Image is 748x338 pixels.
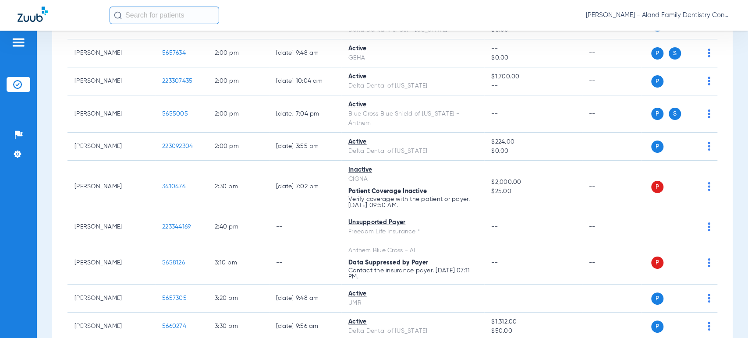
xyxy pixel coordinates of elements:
td: [PERSON_NAME] [67,285,155,313]
span: 5657305 [162,295,187,301]
p: Contact the insurance payer. [DATE] 07:11 PM. [348,268,477,280]
span: Data Suppressed by Payer [348,260,428,266]
span: S [669,108,681,120]
span: -- [491,44,574,53]
span: P [651,75,663,88]
span: $50.00 [491,327,574,336]
span: 5660274 [162,323,186,329]
td: [PERSON_NAME] [67,241,155,285]
div: GEHA [348,53,477,63]
span: 223307435 [162,78,192,84]
span: P [651,320,663,333]
td: 2:00 PM [208,95,269,133]
span: P [651,108,663,120]
td: [PERSON_NAME] [67,95,155,133]
div: Blue Cross Blue Shield of [US_STATE] - Anthem [348,109,477,128]
div: Unsupported Payer [348,218,477,227]
img: group-dot-blue.svg [708,49,710,57]
td: -- [269,241,341,285]
span: 223344169 [162,224,191,230]
td: [PERSON_NAME] [67,161,155,213]
span: $0.00 [491,53,574,63]
td: [DATE] 9:48 AM [269,285,341,313]
span: P [651,141,663,153]
span: 3410476 [162,183,185,190]
td: 2:00 PM [208,39,269,67]
iframe: Chat Widget [704,296,748,338]
td: -- [582,241,641,285]
td: -- [582,95,641,133]
span: P [651,257,663,269]
input: Search for patients [110,7,219,24]
span: -- [491,81,574,91]
td: 3:20 PM [208,285,269,313]
td: -- [582,161,641,213]
img: group-dot-blue.svg [708,294,710,303]
span: 5657634 [162,50,186,56]
span: -- [491,111,498,117]
td: [PERSON_NAME] [67,213,155,241]
span: -- [491,295,498,301]
td: [DATE] 9:48 AM [269,39,341,67]
span: $1,700.00 [491,72,574,81]
td: 2:40 PM [208,213,269,241]
div: Inactive [348,165,477,175]
span: $0.00 [491,147,574,156]
div: Freedom Life Insurance * [348,227,477,236]
td: [DATE] 10:04 AM [269,67,341,95]
td: 3:10 PM [208,241,269,285]
td: 2:00 PM [208,133,269,161]
td: [DATE] 7:02 PM [269,161,341,213]
div: Active [348,289,477,299]
td: [PERSON_NAME] [67,133,155,161]
img: Zuub Logo [18,7,48,22]
span: [PERSON_NAME] - Aland Family Dentistry Continental [586,11,730,20]
img: group-dot-blue.svg [708,182,710,191]
td: 2:00 PM [208,67,269,95]
td: [PERSON_NAME] [67,67,155,95]
img: Search Icon [114,11,122,19]
span: $25.00 [491,187,574,196]
td: -- [582,39,641,67]
p: Verify coverage with the patient or payer. [DATE] 09:50 AM. [348,196,477,208]
div: Anthem Blue Cross - AI [348,246,477,255]
img: group-dot-blue.svg [708,77,710,85]
div: Active [348,100,477,109]
div: Delta Dental of [US_STATE] [348,327,477,336]
div: Active [348,44,477,53]
span: $224.00 [491,137,574,147]
span: P [651,47,663,60]
div: CIGNA [348,175,477,184]
td: -- [582,67,641,95]
img: group-dot-blue.svg [708,109,710,118]
span: P [651,292,663,305]
div: Active [348,72,477,81]
img: hamburger-icon [11,37,25,48]
td: -- [269,213,341,241]
div: UMR [348,299,477,308]
span: 223092304 [162,143,193,149]
div: Active [348,317,477,327]
td: -- [582,285,641,313]
img: group-dot-blue.svg [708,258,710,267]
span: P [651,181,663,193]
span: S [669,47,681,60]
img: group-dot-blue.svg [708,142,710,151]
span: -- [491,260,498,266]
div: Active [348,137,477,147]
td: [PERSON_NAME] [67,39,155,67]
div: Delta Dental of [US_STATE] [348,81,477,91]
img: group-dot-blue.svg [708,222,710,231]
div: Delta Dental of [US_STATE] [348,147,477,156]
td: -- [582,133,641,161]
span: Patient Coverage Inactive [348,188,427,194]
span: $2,000.00 [491,178,574,187]
span: 5658126 [162,260,185,266]
td: [DATE] 3:55 PM [269,133,341,161]
td: [DATE] 7:04 PM [269,95,341,133]
span: -- [491,224,498,230]
span: $1,312.00 [491,317,574,327]
td: -- [582,213,641,241]
td: 2:30 PM [208,161,269,213]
